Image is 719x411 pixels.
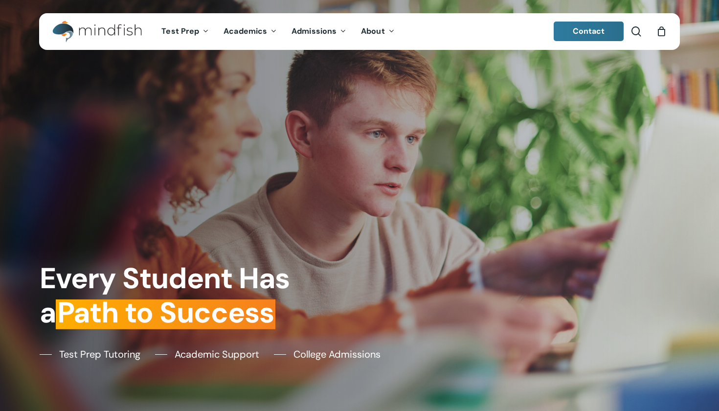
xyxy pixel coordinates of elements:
h1: Every Student Has a [40,261,353,330]
a: About [354,27,402,36]
span: College Admissions [293,347,381,362]
a: Test Prep [154,27,216,36]
a: Contact [554,22,624,41]
a: College Admissions [274,347,381,362]
span: Academics [224,26,267,36]
em: Path to Success [56,294,275,331]
span: About [361,26,385,36]
span: Test Prep [161,26,199,36]
span: Admissions [292,26,337,36]
nav: Main Menu [154,13,402,50]
span: Test Prep Tutoring [59,347,140,362]
header: Main Menu [39,13,680,50]
a: Academic Support [155,347,259,362]
a: Admissions [284,27,354,36]
a: Academics [216,27,284,36]
a: Test Prep Tutoring [40,347,140,362]
span: Contact [573,26,605,36]
span: Academic Support [175,347,259,362]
